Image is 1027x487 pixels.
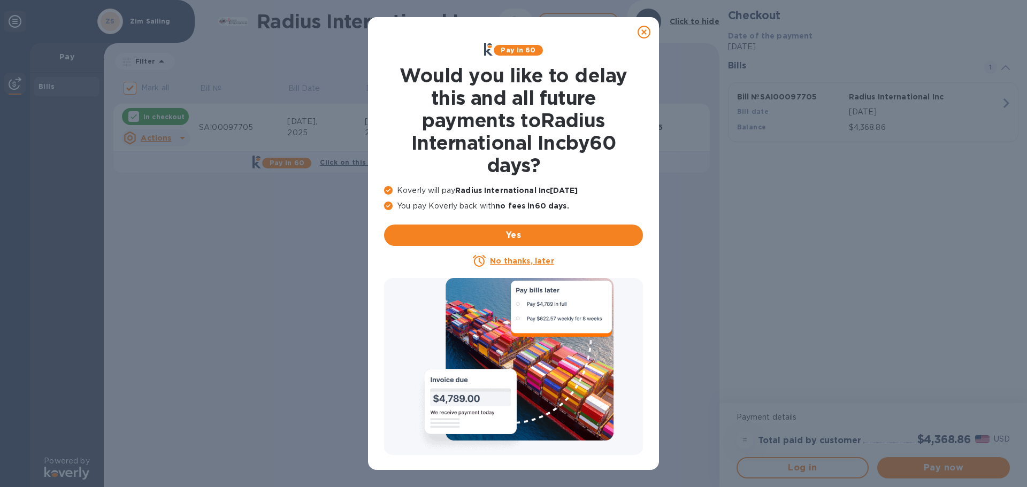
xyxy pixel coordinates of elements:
p: Koverly will pay [384,185,643,196]
p: You pay Koverly back with [384,200,643,212]
b: no fees in 60 days . [495,202,569,210]
h1: Would you like to delay this and all future payments to Radius International Inc by 60 days ? [384,64,643,176]
span: Yes [393,229,634,242]
u: No thanks, later [490,257,554,265]
button: Yes [384,225,643,246]
b: Radius International Inc [DATE] [455,186,578,195]
b: Pay in 60 [501,46,535,54]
